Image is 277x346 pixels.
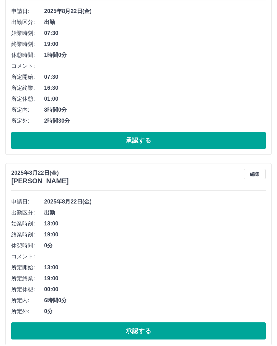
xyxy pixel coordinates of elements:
[44,263,266,272] span: 13:00
[44,117,266,125] span: 2時間30分
[11,296,44,305] span: 所定内:
[44,95,266,103] span: 01:00
[11,106,44,114] span: 所定内:
[11,274,44,283] span: 所定終業:
[44,84,266,92] span: 16:30
[11,169,69,177] p: 2025年8月22日(金)
[44,40,266,48] span: 19:00
[11,209,44,217] span: 出勤区分:
[11,322,266,339] button: 承認する
[11,7,44,15] span: 申請日:
[11,40,44,48] span: 終業時刻:
[11,95,44,103] span: 所定休憩:
[44,285,266,294] span: 00:00
[11,18,44,26] span: 出勤区分:
[11,242,44,250] span: 休憩時間:
[44,231,266,239] span: 19:00
[44,29,266,37] span: 07:30
[44,198,266,206] span: 2025年8月22日(金)
[244,169,266,179] button: 編集
[11,29,44,37] span: 始業時刻:
[11,177,69,185] h3: [PERSON_NAME]
[11,220,44,228] span: 始業時刻:
[44,307,266,316] span: 0分
[11,198,44,206] span: 申請日:
[44,106,266,114] span: 8時間0分
[11,51,44,59] span: 休憩時間:
[11,117,44,125] span: 所定外:
[44,209,266,217] span: 出勤
[11,84,44,92] span: 所定終業:
[44,73,266,81] span: 07:30
[44,220,266,228] span: 13:00
[11,62,44,70] span: コメント:
[11,252,44,261] span: コメント:
[11,132,266,149] button: 承認する
[11,285,44,294] span: 所定休憩:
[11,263,44,272] span: 所定開始:
[11,231,44,239] span: 終業時刻:
[11,73,44,81] span: 所定開始:
[44,296,266,305] span: 6時間0分
[44,7,266,15] span: 2025年8月22日(金)
[11,307,44,316] span: 所定外:
[44,242,266,250] span: 0分
[44,274,266,283] span: 19:00
[44,51,266,59] span: 1時間0分
[44,18,266,26] span: 出勤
